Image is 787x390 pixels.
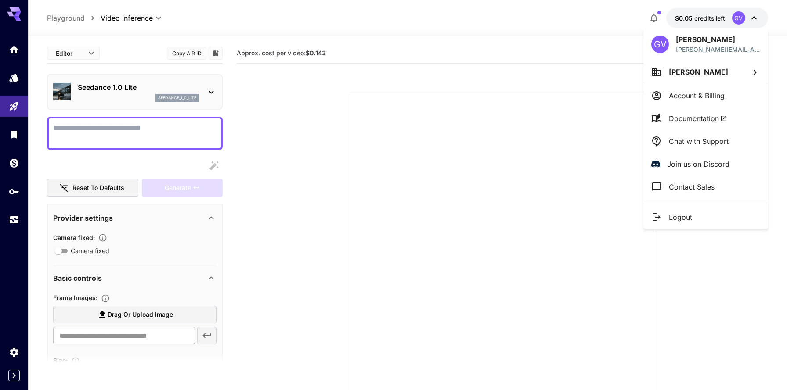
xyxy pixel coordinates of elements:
[669,113,727,124] span: Documentation
[669,68,728,76] span: [PERSON_NAME]
[669,182,715,192] p: Contact Sales
[667,159,729,169] p: Join us on Discord
[676,45,760,54] div: guilherme.walker@icloud.com
[669,90,725,101] p: Account & Billing
[643,60,768,84] button: [PERSON_NAME]
[651,36,669,53] div: GV
[669,212,692,222] p: Logout
[669,136,729,147] p: Chat with Support
[676,34,760,45] p: [PERSON_NAME]
[676,45,760,54] p: [PERSON_NAME][EMAIL_ADDRESS][DOMAIN_NAME]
